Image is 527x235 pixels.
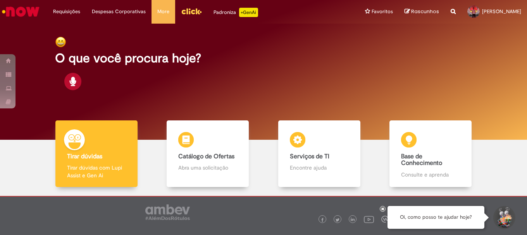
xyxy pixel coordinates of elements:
img: logo_footer_linkedin.png [351,218,355,222]
span: Rascunhos [411,8,439,15]
span: Favoritos [372,8,393,15]
img: logo_footer_workplace.png [381,216,388,223]
p: +GenAi [239,8,258,17]
p: Encontre ajuda [290,164,349,172]
a: Serviços de TI Encontre ajuda [263,120,375,187]
div: Padroniza [214,8,258,17]
b: Serviços de TI [290,153,329,160]
p: Abra uma solicitação [178,164,237,172]
a: Catálogo de Ofertas Abra uma solicitação [152,120,264,187]
span: More [157,8,169,15]
a: Tirar dúvidas Tirar dúvidas com Lupi Assist e Gen Ai [41,120,152,187]
p: Tirar dúvidas com Lupi Assist e Gen Ai [67,164,126,179]
h2: O que você procura hoje? [55,51,472,65]
p: Consulte e aprenda [401,171,460,178]
img: click_logo_yellow_360x200.png [181,5,202,17]
img: logo_footer_youtube.png [364,214,374,224]
span: Despesas Corporativas [92,8,146,15]
b: Tirar dúvidas [67,153,102,160]
a: Rascunhos [405,8,439,15]
img: logo_footer_ambev_rotulo_gray.png [145,204,190,220]
img: logo_footer_twitter.png [336,218,339,222]
img: happy-face.png [55,36,66,48]
span: [PERSON_NAME] [482,8,521,15]
a: Base de Conhecimento Consulte e aprenda [375,120,487,187]
b: Catálogo de Ofertas [178,153,234,160]
img: logo_footer_facebook.png [320,218,324,222]
b: Base de Conhecimento [401,153,442,167]
img: ServiceNow [1,4,41,19]
button: Iniciar Conversa de Suporte [492,206,515,229]
div: Oi, como posso te ajudar hoje? [387,206,484,229]
span: Requisições [53,8,80,15]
